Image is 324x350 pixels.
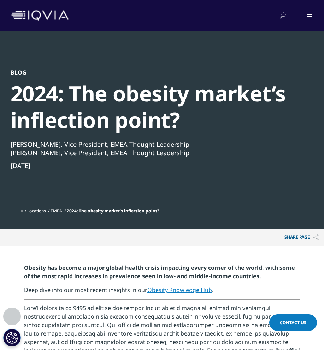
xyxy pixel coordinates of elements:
a: Locations [27,208,46,214]
img: Share PAGE [313,234,319,240]
strong: Obesity has become a major global health crisis impacting every corner of the world, with some of... [24,264,295,280]
span: Contact Us [280,320,306,326]
div: Blog [11,69,305,76]
p: Deep dive into our most recent insights in our . [24,286,300,299]
img: IQVIA Healthcare Information Technology and Pharma Clinical Research Company [11,10,69,21]
button: 쿠키 설정 [3,329,21,346]
div: [PERSON_NAME], Vice President, EMEA Thought Leadership [11,148,305,157]
p: Share PAGE [279,229,324,246]
button: Share PAGEShare PAGE [279,229,324,246]
a: Obesity Knowledge Hub [147,286,212,294]
span: 2024: The obesity market’s inflection point? [67,208,159,214]
div: [PERSON_NAME], Vice President, EMEA Thought Leadership [11,140,305,148]
a: Contact Us [269,314,317,331]
div: [DATE] [11,161,305,170]
a: EMEA [51,208,62,214]
div: 2024: The obesity market’s inflection point? [11,80,305,133]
